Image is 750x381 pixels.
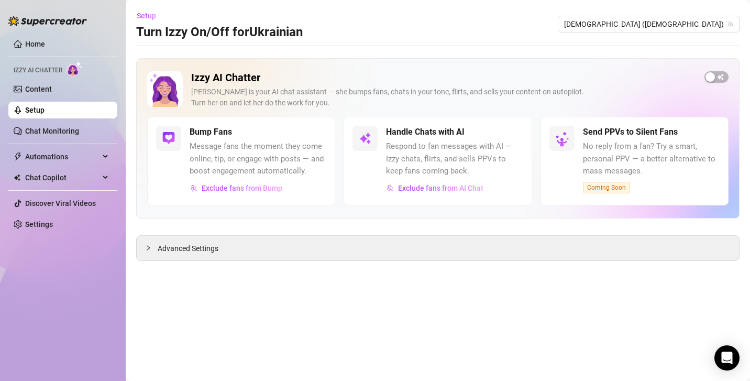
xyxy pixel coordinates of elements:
[136,7,164,24] button: Setup
[158,243,218,254] span: Advanced Settings
[25,127,79,135] a: Chat Monitoring
[147,71,183,107] img: Izzy AI Chatter
[25,148,100,165] span: Automations
[14,66,62,75] span: Izzy AI Chatter
[398,184,483,192] span: Exclude fans from AI Chat
[190,180,283,197] button: Exclude fans from Bump
[145,242,158,254] div: collapsed
[202,184,282,192] span: Exclude fans from Bump
[25,85,52,93] a: Content
[190,140,326,178] span: Message fans the moment they come online, tip, or engage with posts — and boost engagement automa...
[25,169,100,186] span: Chat Copilot
[145,245,151,251] span: collapsed
[191,86,696,108] div: [PERSON_NAME] is your AI chat assistant — she bumps fans, chats in your tone, flirts, and sells y...
[190,184,197,192] img: svg%3e
[25,106,45,114] a: Setup
[162,132,175,145] img: svg%3e
[25,220,53,228] a: Settings
[8,16,87,26] img: logo-BBDzfeDw.svg
[25,40,45,48] a: Home
[583,182,630,193] span: Coming Soon
[386,180,484,197] button: Exclude fans from AI Chat
[25,199,96,208] a: Discover Viral Videos
[727,21,734,27] span: team
[137,12,156,20] span: Setup
[14,174,20,181] img: Chat Copilot
[386,140,523,178] span: Respond to fan messages with AI — Izzy chats, flirts, and sells PPVs to keep fans coming back.
[564,16,733,32] span: Ukrainian (ukrainianmodel)
[386,126,465,138] h5: Handle Chats with AI
[583,140,720,178] span: No reply from a fan? Try a smart, personal PPV — a better alternative to mass messages.
[714,345,740,371] div: Open Intercom Messenger
[583,126,678,138] h5: Send PPVs to Silent Fans
[359,132,371,145] img: svg%3e
[555,132,572,148] img: silent-fans-ppv-o-N6Mmdf.svg
[136,24,303,41] h3: Turn Izzy On/Off for Ukrainian
[387,184,394,192] img: svg%3e
[190,126,232,138] h5: Bump Fans
[191,71,696,84] h2: Izzy AI Chatter
[67,61,83,77] img: AI Chatter
[14,153,22,161] span: thunderbolt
